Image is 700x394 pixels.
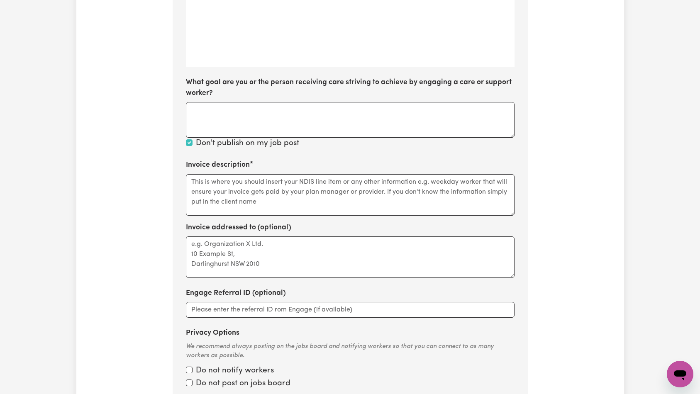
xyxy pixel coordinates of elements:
[186,302,515,318] input: Please enter the referral ID rom Engage (if available)
[186,328,239,338] label: Privacy Options
[186,77,515,99] label: What goal are you or the person receiving care striving to achieve by engaging a care or support ...
[196,378,290,390] label: Do not post on jobs board
[186,342,515,361] div: We recommend always posting on the jobs board and notifying workers so that you can connect to as...
[196,138,299,150] label: Don't publish on my job post
[186,222,291,233] label: Invoice addressed to (optional)
[186,160,250,170] label: Invoice description
[667,361,693,387] iframe: Button to launch messaging window
[186,288,286,299] label: Engage Referral ID (optional)
[196,365,274,377] label: Do not notify workers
